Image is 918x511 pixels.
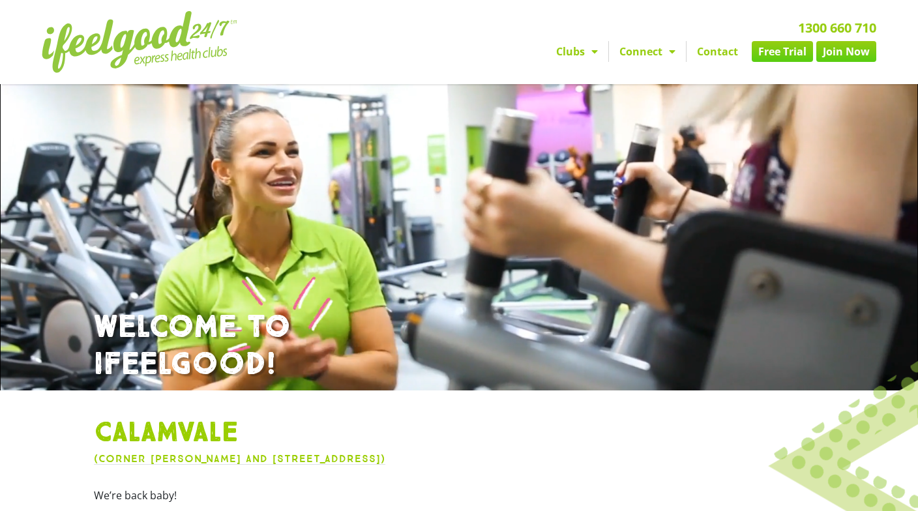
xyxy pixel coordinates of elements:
h1: WELCOME TO IFEELGOOD! [94,309,824,384]
p: We’re back baby! [94,488,824,503]
a: 1300 660 710 [798,19,876,36]
a: (Corner [PERSON_NAME] and [STREET_ADDRESS]) [94,452,385,465]
nav: Menu [338,41,876,62]
a: Join Now [816,41,876,62]
a: Connect [609,41,686,62]
a: Clubs [546,41,608,62]
h1: Calamvale [94,416,824,450]
a: Contact [687,41,748,62]
a: Free Trial [752,41,813,62]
